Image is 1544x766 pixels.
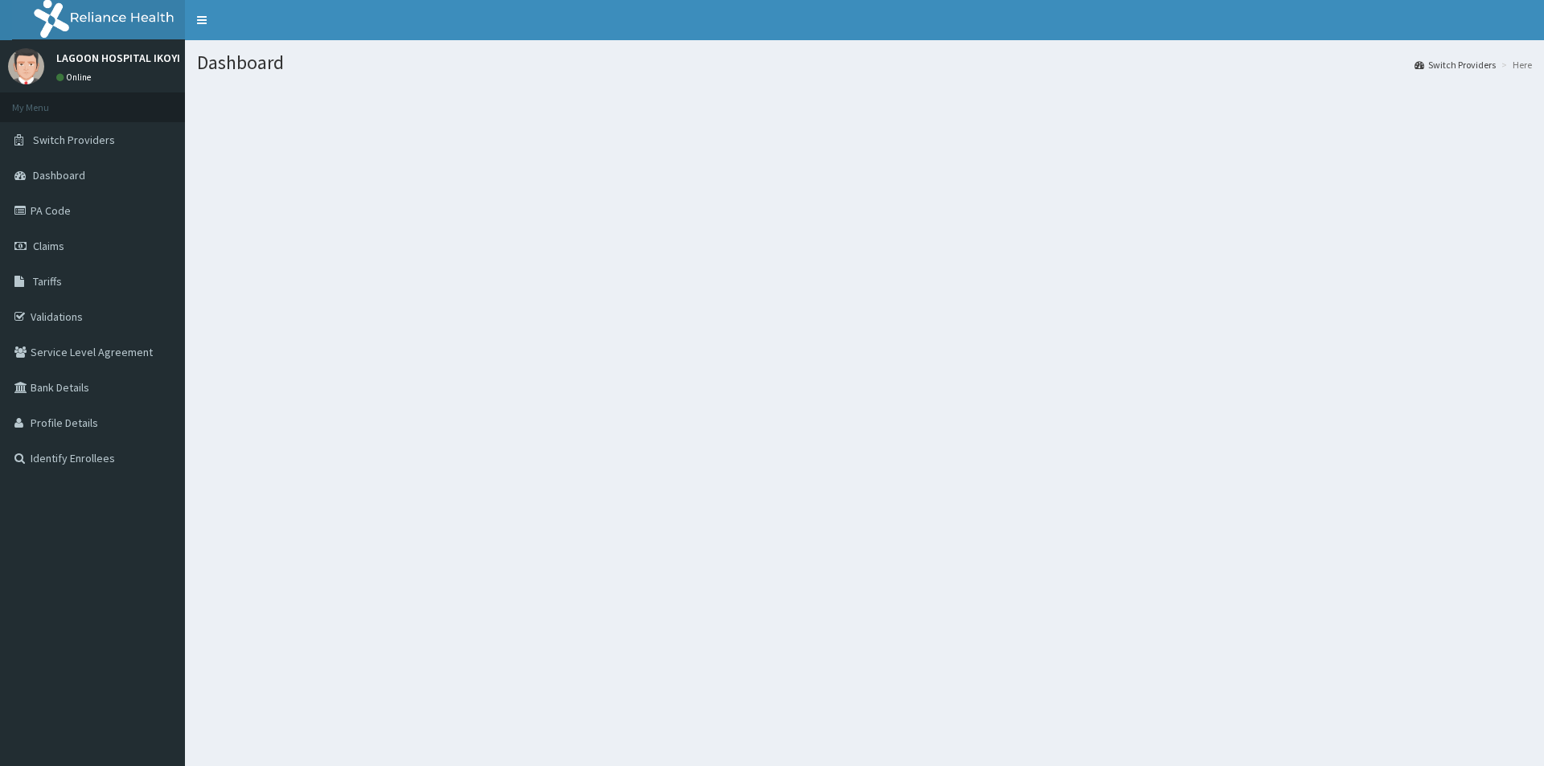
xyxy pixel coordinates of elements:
[1497,58,1532,72] li: Here
[33,168,85,182] span: Dashboard
[8,48,44,84] img: User Image
[197,52,1532,73] h1: Dashboard
[33,274,62,289] span: Tariffs
[56,72,95,83] a: Online
[33,133,115,147] span: Switch Providers
[33,239,64,253] span: Claims
[1415,58,1496,72] a: Switch Providers
[56,52,180,63] p: LAGOON HOSPITAL IKOYI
